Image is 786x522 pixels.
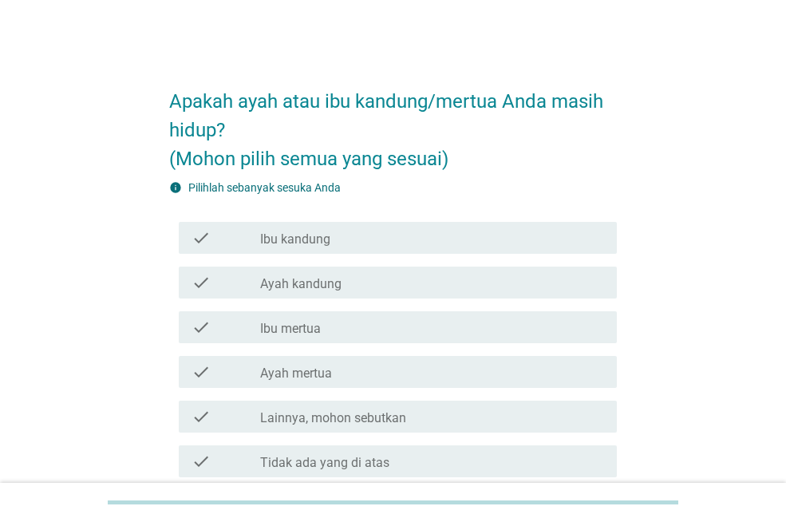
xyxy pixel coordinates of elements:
[260,321,321,337] label: Ibu mertua
[169,71,617,173] h2: Apakah ayah atau ibu kandung/mertua Anda masih hidup? (Mohon pilih semua yang sesuai)
[192,273,211,292] i: check
[188,181,341,194] label: Pilihlah sebanyak sesuka Anda
[260,410,406,426] label: Lainnya, mohon sebutkan
[260,276,342,292] label: Ayah kandung
[192,452,211,471] i: check
[260,455,389,471] label: Tidak ada yang di atas
[260,366,332,382] label: Ayah mertua
[192,407,211,426] i: check
[260,231,330,247] label: Ibu kandung
[192,362,211,382] i: check
[192,228,211,247] i: check
[169,181,182,194] i: info
[192,318,211,337] i: check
